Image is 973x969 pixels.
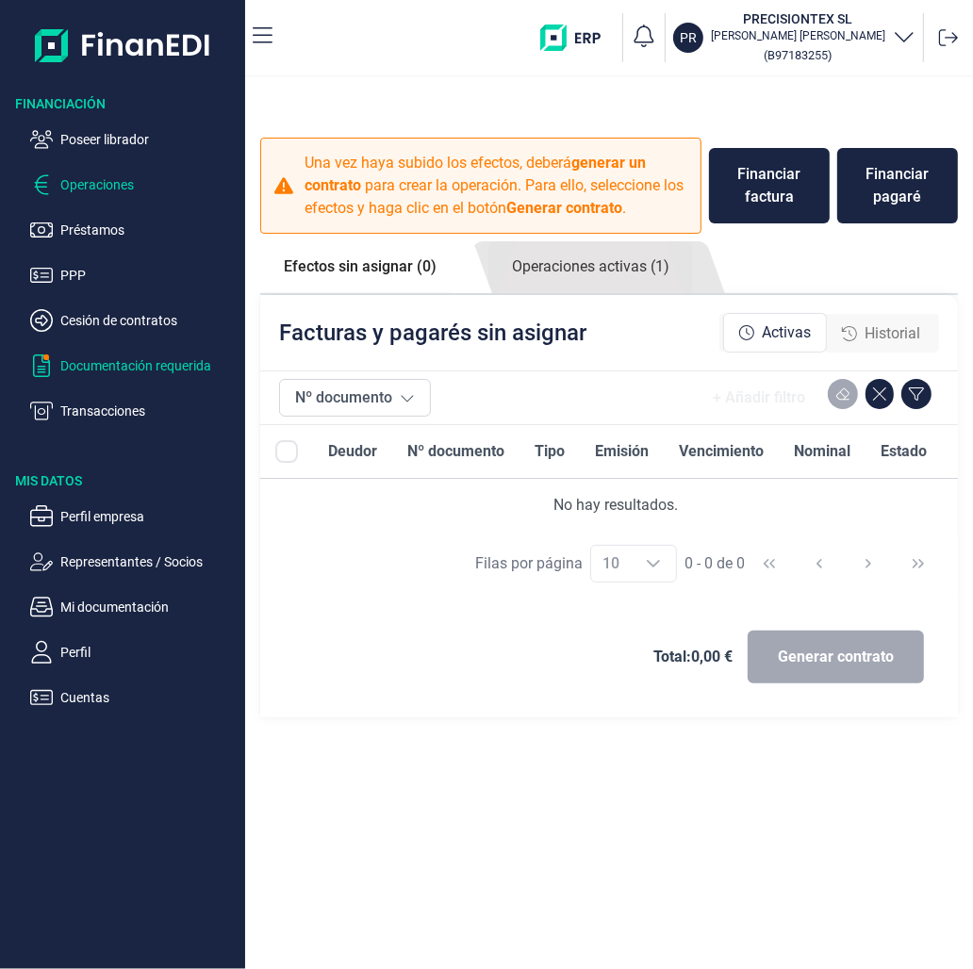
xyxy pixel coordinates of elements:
button: Perfil [30,641,238,664]
button: Documentación requerida [30,354,238,377]
button: Previous Page [797,541,842,586]
button: Cesión de contratos [30,309,238,332]
button: Mi documentación [30,596,238,618]
b: Generar contrato [506,199,622,217]
button: Nº documento [279,379,431,417]
span: Emisión [595,440,649,463]
span: Activas [762,321,811,344]
button: Transacciones [30,400,238,422]
div: Financiar factura [724,163,815,208]
h3: PRECISIONTEX SL [711,9,885,28]
div: No hay resultados. [275,494,957,517]
button: Representantes / Socios [30,550,238,573]
span: 0 - 0 de 0 [684,556,745,571]
p: Cesión de contratos [60,309,238,332]
div: Financiar pagaré [852,163,943,208]
button: Last Page [896,541,941,586]
button: Next Page [846,541,891,586]
small: Copiar cif [765,48,833,62]
span: Deudor [328,440,377,463]
p: Perfil empresa [60,505,238,528]
button: Cuentas [30,686,238,709]
p: Representantes / Socios [60,550,238,573]
button: PPP [30,264,238,287]
a: Efectos sin asignar (0) [260,241,460,292]
div: Historial [827,315,935,353]
p: Operaciones [60,173,238,196]
div: Choose [631,546,676,582]
p: Cuentas [60,686,238,709]
span: Estado [881,440,927,463]
p: Facturas y pagarés sin asignar [279,318,586,348]
span: Nominal [794,440,850,463]
p: PR [680,28,697,47]
p: PPP [60,264,238,287]
p: Perfil [60,641,238,664]
span: Historial [865,322,920,345]
span: Total: 0,00 € [653,646,733,668]
p: Transacciones [60,400,238,422]
a: Operaciones activas (1) [488,241,693,293]
button: PRPRECISIONTEX SL[PERSON_NAME] [PERSON_NAME](B97183255) [673,9,915,66]
p: Poseer librador [60,128,238,151]
button: Financiar factura [709,148,830,223]
span: Tipo [535,440,565,463]
img: erp [540,25,615,51]
p: Mi documentación [60,596,238,618]
div: Filas por página [475,552,583,575]
span: Nº documento [407,440,504,463]
div: Activas [723,313,827,353]
p: Una vez haya subido los efectos, deberá para crear la operación. Para ello, seleccione los efecto... [305,152,689,220]
p: Documentación requerida [60,354,238,377]
p: Préstamos [60,219,238,241]
button: Poseer librador [30,128,238,151]
p: [PERSON_NAME] [PERSON_NAME] [711,28,885,43]
button: Préstamos [30,219,238,241]
img: Logo de aplicación [35,15,211,75]
div: All items unselected [275,440,298,463]
button: Operaciones [30,173,238,196]
button: First Page [747,541,792,586]
button: Perfil empresa [30,505,238,528]
button: Financiar pagaré [837,148,958,223]
span: Vencimiento [679,440,764,463]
